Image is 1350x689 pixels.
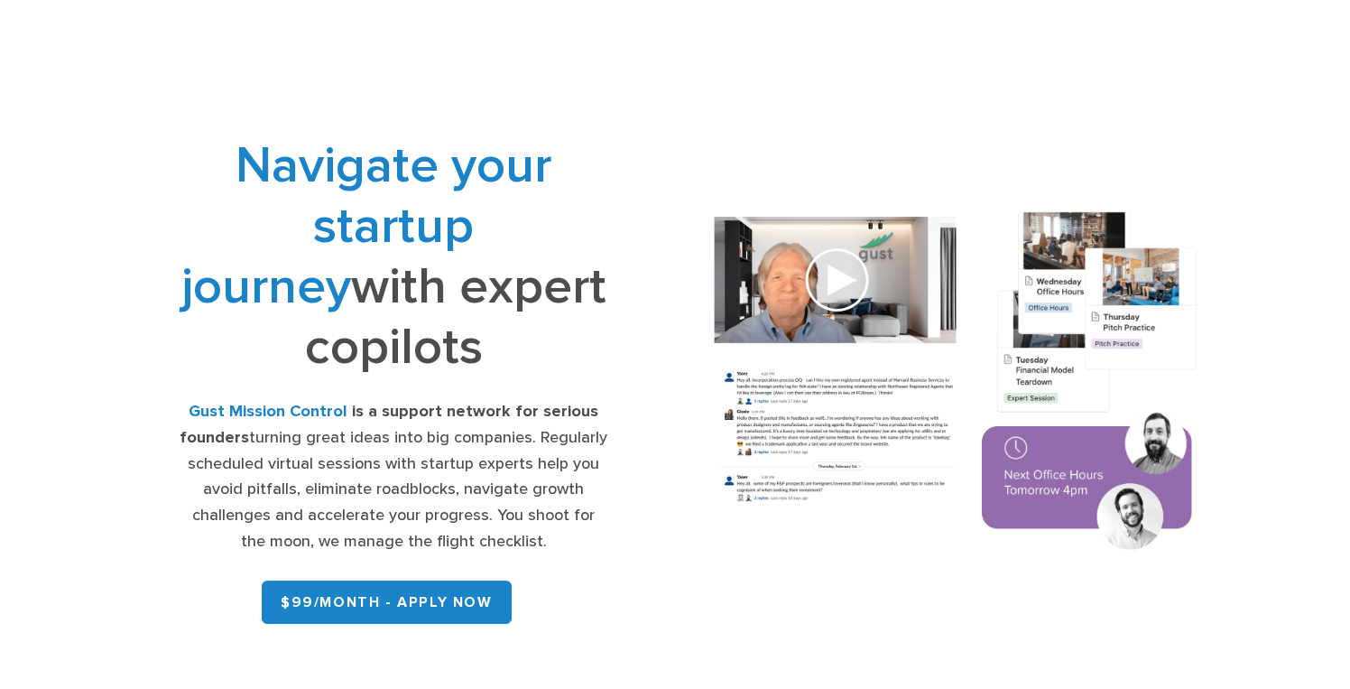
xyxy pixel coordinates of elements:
img: Composition of calendar events, a video call presentation, and chat rooms [689,192,1224,575]
a: $99/month - APPLY NOW [262,581,512,624]
span: Navigate your startup journey [181,135,552,317]
strong: Gust Mission Control [189,402,347,421]
strong: is a support network for serious founders [180,402,598,447]
div: turning great ideas into big companies. Regularly scheduled virtual sessions with startup experts... [180,399,608,555]
h1: with expert copilots [180,135,608,377]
